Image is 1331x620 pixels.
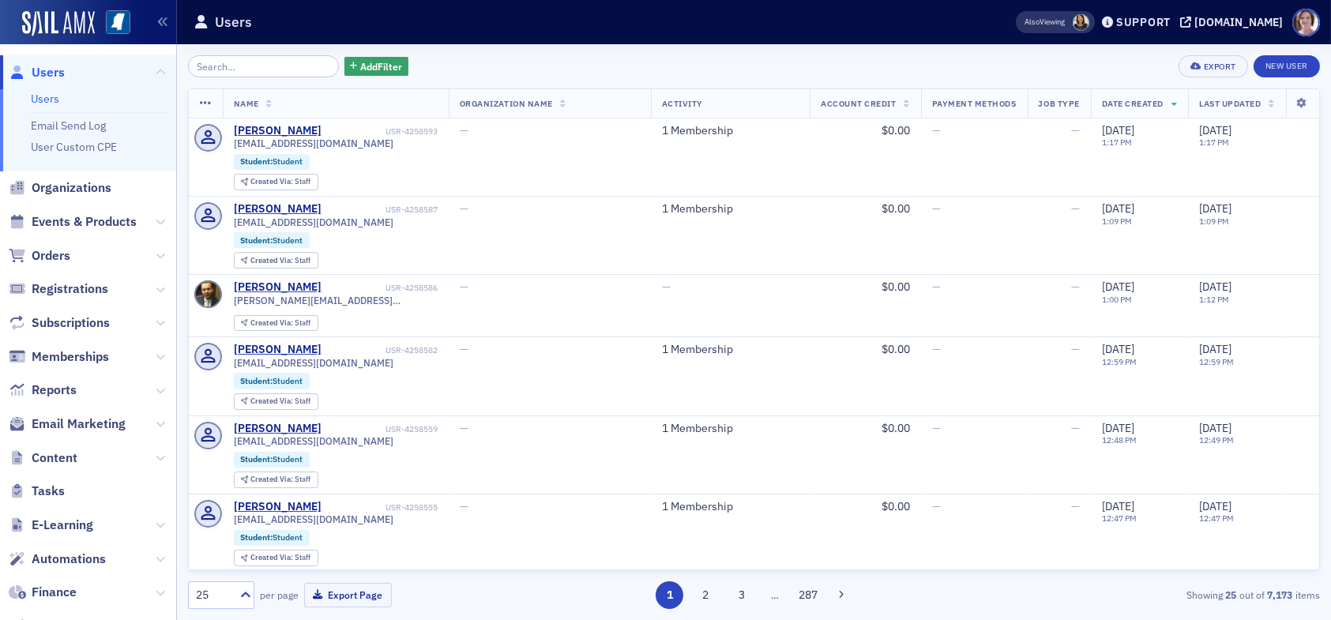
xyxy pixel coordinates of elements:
[1102,216,1132,227] time: 1:09 PM
[234,280,321,295] a: [PERSON_NAME]
[304,583,392,607] button: Export Page
[764,588,786,602] span: …
[9,415,126,433] a: Email Marketing
[9,280,108,298] a: Registrations
[932,201,941,216] span: —
[662,280,671,294] span: —
[1025,17,1065,28] span: Viewing
[656,581,683,609] button: 1
[932,280,941,294] span: —
[662,124,733,138] a: 1 Membership
[234,472,318,488] div: Created Via: Staff
[1199,201,1231,216] span: [DATE]
[1254,55,1320,77] a: New User
[1265,588,1295,602] strong: 7,173
[662,98,703,109] span: Activity
[9,64,65,81] a: Users
[250,178,310,186] div: Staff
[882,280,910,294] span: $0.00
[1071,201,1080,216] span: —
[234,252,318,269] div: Created Via: Staff
[32,550,106,568] span: Automations
[932,421,941,435] span: —
[1073,14,1089,31] span: Noma Burge
[32,64,65,81] span: Users
[234,530,310,546] div: Student:
[344,57,409,77] button: AddFilter
[240,532,303,543] a: Student:Student
[215,13,252,32] h1: Users
[1116,15,1171,29] div: Support
[250,255,295,265] span: Created Via :
[234,154,310,170] div: Student:
[32,584,77,601] span: Finance
[882,421,910,435] span: $0.00
[1102,342,1134,356] span: [DATE]
[32,449,77,467] span: Content
[240,376,303,386] a: Student:Student
[662,343,733,357] a: 1 Membership
[1102,356,1137,367] time: 12:59 PM
[188,55,339,77] input: Search…
[240,235,303,246] a: Student:Student
[240,454,303,464] a: Student:Student
[1102,499,1134,513] span: [DATE]
[460,499,468,513] span: —
[692,581,720,609] button: 2
[1199,123,1231,137] span: [DATE]
[31,92,59,106] a: Users
[882,499,910,513] span: $0.00
[234,124,321,138] a: [PERSON_NAME]
[250,318,295,328] span: Created Via :
[882,123,910,137] span: $0.00
[250,552,295,562] span: Created Via :
[1199,216,1229,227] time: 1:09 PM
[1102,123,1134,137] span: [DATE]
[324,502,438,513] div: USR-4258555
[932,342,941,356] span: —
[1199,280,1231,294] span: [DATE]
[234,202,321,216] a: [PERSON_NAME]
[250,475,310,484] div: Staff
[662,422,733,436] a: 1 Membership
[360,59,402,73] span: Add Filter
[240,156,303,167] a: Student:Student
[821,98,896,109] span: Account Credit
[9,213,137,231] a: Events & Products
[32,280,108,298] span: Registrations
[1199,98,1261,109] span: Last Updated
[234,216,393,228] span: [EMAIL_ADDRESS][DOMAIN_NAME]
[460,280,468,294] span: —
[250,554,310,562] div: Staff
[240,532,273,543] span: Student :
[1102,98,1164,109] span: Date Created
[1071,421,1080,435] span: —
[1180,17,1288,28] button: [DOMAIN_NAME]
[9,348,109,366] a: Memberships
[324,345,438,355] div: USR-4258582
[234,357,393,369] span: [EMAIL_ADDRESS][DOMAIN_NAME]
[1102,201,1134,216] span: [DATE]
[9,314,110,332] a: Subscriptions
[31,118,106,133] a: Email Send Log
[9,584,77,601] a: Finance
[9,179,111,197] a: Organizations
[1194,15,1283,29] div: [DOMAIN_NAME]
[1199,499,1231,513] span: [DATE]
[1102,434,1137,445] time: 12:48 PM
[32,517,93,534] span: E-Learning
[1179,55,1247,77] button: Export
[1204,62,1236,71] div: Export
[324,283,438,293] div: USR-4258586
[32,213,137,231] span: Events & Products
[460,98,553,109] span: Organization Name
[32,179,111,197] span: Organizations
[1199,356,1234,367] time: 12:59 PM
[234,422,321,436] div: [PERSON_NAME]
[22,11,95,36] img: SailAMX
[234,295,438,306] span: [PERSON_NAME][EMAIL_ADDRESS][DOMAIN_NAME]
[250,474,295,484] span: Created Via :
[460,201,468,216] span: —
